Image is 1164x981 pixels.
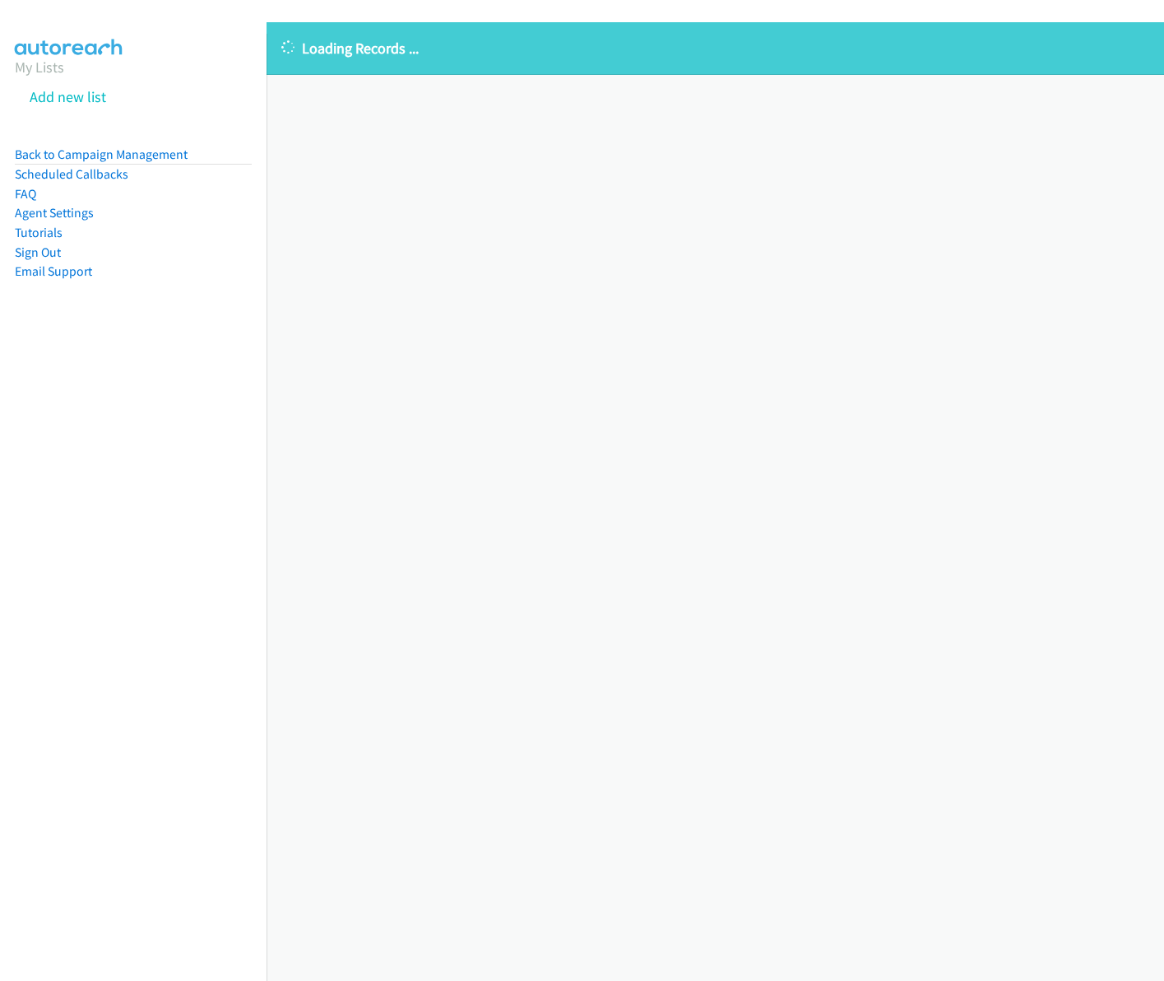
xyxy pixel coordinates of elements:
a: Email Support [15,263,92,279]
a: My Lists [15,58,64,77]
a: Back to Campaign Management [15,146,188,162]
a: FAQ [15,186,36,202]
a: Tutorials [15,225,63,240]
a: Scheduled Callbacks [15,166,128,182]
a: Sign Out [15,244,61,260]
p: Loading Records ... [281,37,1149,59]
a: Agent Settings [15,205,94,221]
a: Add new list [30,87,106,106]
